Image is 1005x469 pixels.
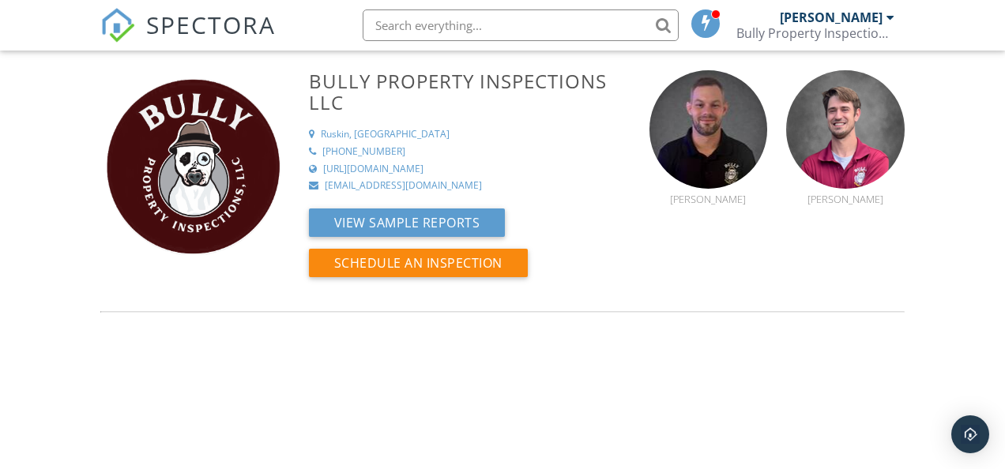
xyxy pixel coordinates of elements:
[321,128,450,141] div: Ruskin, [GEOGRAPHIC_DATA]
[786,175,905,205] a: [PERSON_NAME]
[786,193,905,205] div: [PERSON_NAME]
[309,249,528,277] button: Schedule an Inspection
[780,9,883,25] div: [PERSON_NAME]
[100,21,276,54] a: SPECTORA
[309,208,506,237] button: View Sample Reports
[309,259,528,276] a: Schedule an Inspection
[649,70,768,189] img: br.jpg
[322,145,405,159] div: [PHONE_NUMBER]
[363,9,679,41] input: Search everything...
[649,193,768,205] div: [PERSON_NAME]
[951,415,989,453] div: Open Intercom Messenger
[309,145,630,159] a: [PHONE_NUMBER]
[309,179,630,193] a: [EMAIL_ADDRESS][DOMAIN_NAME]
[146,8,276,41] span: SPECTORA
[325,179,482,193] div: [EMAIL_ADDRESS][DOMAIN_NAME]
[786,70,905,189] img: image03.png
[736,25,894,41] div: Bully Property Inspections LLC
[323,163,423,176] div: [URL][DOMAIN_NAME]
[100,8,135,43] img: The Best Home Inspection Software - Spectora
[309,70,630,113] h3: Bully Property Inspections LLC
[649,175,768,205] a: [PERSON_NAME]
[309,219,506,236] a: View Sample Reports
[105,70,280,260] img: bull_bull_2.png
[309,163,630,176] a: [URL][DOMAIN_NAME]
